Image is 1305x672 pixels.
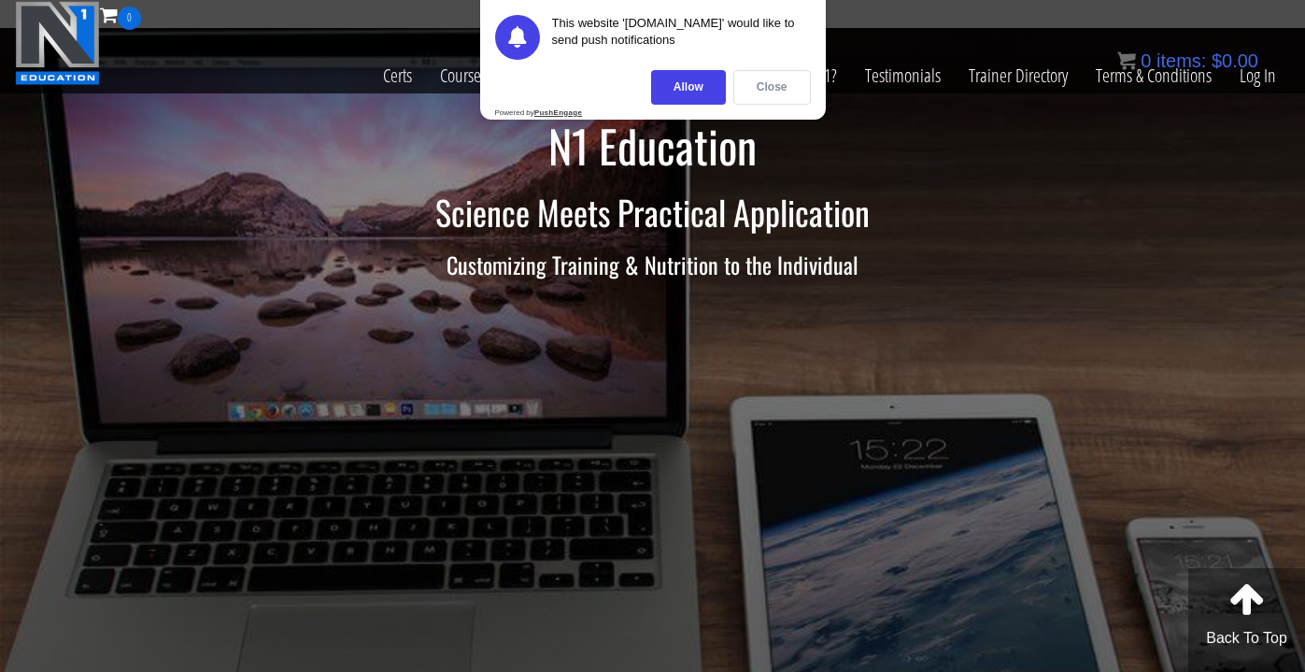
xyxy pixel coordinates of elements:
a: Trainer Directory [955,30,1082,122]
img: icon11.png [1117,51,1136,70]
a: Certs [369,30,426,122]
span: 0 [1141,50,1151,71]
h1: N1 Education [106,122,1199,171]
a: Log In [1226,30,1290,122]
bdi: 0.00 [1212,50,1258,71]
a: 0 [100,2,141,27]
span: 0 [118,7,141,30]
div: Powered by [495,108,583,117]
span: items: [1156,50,1206,71]
h2: Science Meets Practical Application [106,193,1199,231]
a: Terms & Conditions [1082,30,1226,122]
a: 0 items: $0.00 [1117,50,1258,71]
div: Close [733,70,811,105]
div: Allow [651,70,726,105]
div: This website '[DOMAIN_NAME]' would like to send push notifications [552,15,811,60]
img: n1-education [15,1,100,85]
h3: Customizing Training & Nutrition to the Individual [106,252,1199,277]
strong: PushEngage [534,108,582,117]
a: Course List [426,30,518,122]
span: $ [1212,50,1222,71]
p: Back To Top [1188,627,1305,650]
a: Testimonials [851,30,955,122]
